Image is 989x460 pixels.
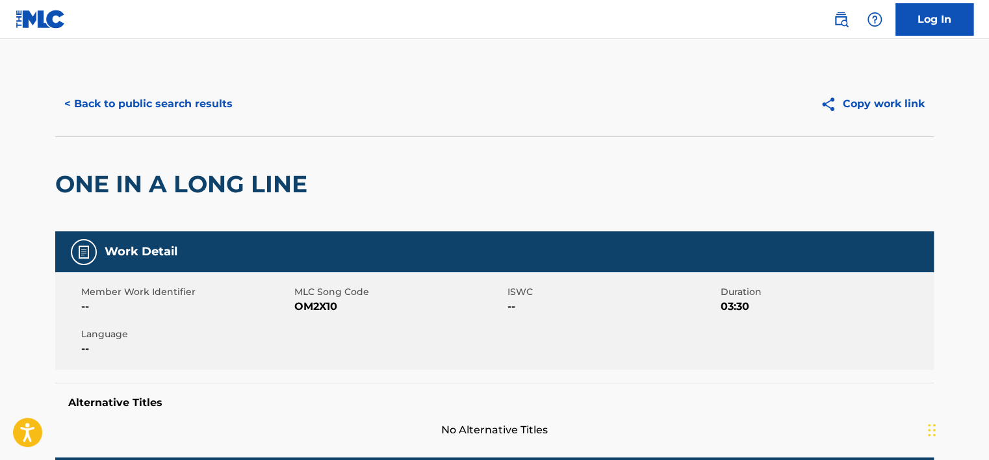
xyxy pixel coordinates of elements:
[81,299,291,314] span: --
[928,411,936,450] div: টেনে আনুন
[867,12,882,27] img: help
[507,299,717,314] span: --
[507,285,717,299] span: ISWC
[811,88,934,120] button: Copy work link
[721,285,931,299] span: Duration
[76,244,92,260] img: Work Detail
[55,170,314,199] h2: ONE IN A LONG LINE
[81,341,291,357] span: --
[55,88,242,120] button: < Back to public search results
[68,396,921,409] h5: Alternative Titles
[833,12,849,27] img: search
[81,285,291,299] span: Member Work Identifier
[294,285,504,299] span: MLC Song Code
[81,327,291,341] span: Language
[895,3,973,36] a: Log In
[16,10,66,29] img: MLC Logo
[862,6,888,32] div: Help
[828,6,854,32] a: Public Search
[55,422,934,438] span: No Alternative Titles
[924,398,989,460] div: চ্যাট উইজেট
[820,96,843,112] img: Copy work link
[105,244,177,259] h5: Work Detail
[721,299,931,314] span: 03:30
[924,398,989,460] iframe: Chat Widget
[294,299,504,314] span: OM2X10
